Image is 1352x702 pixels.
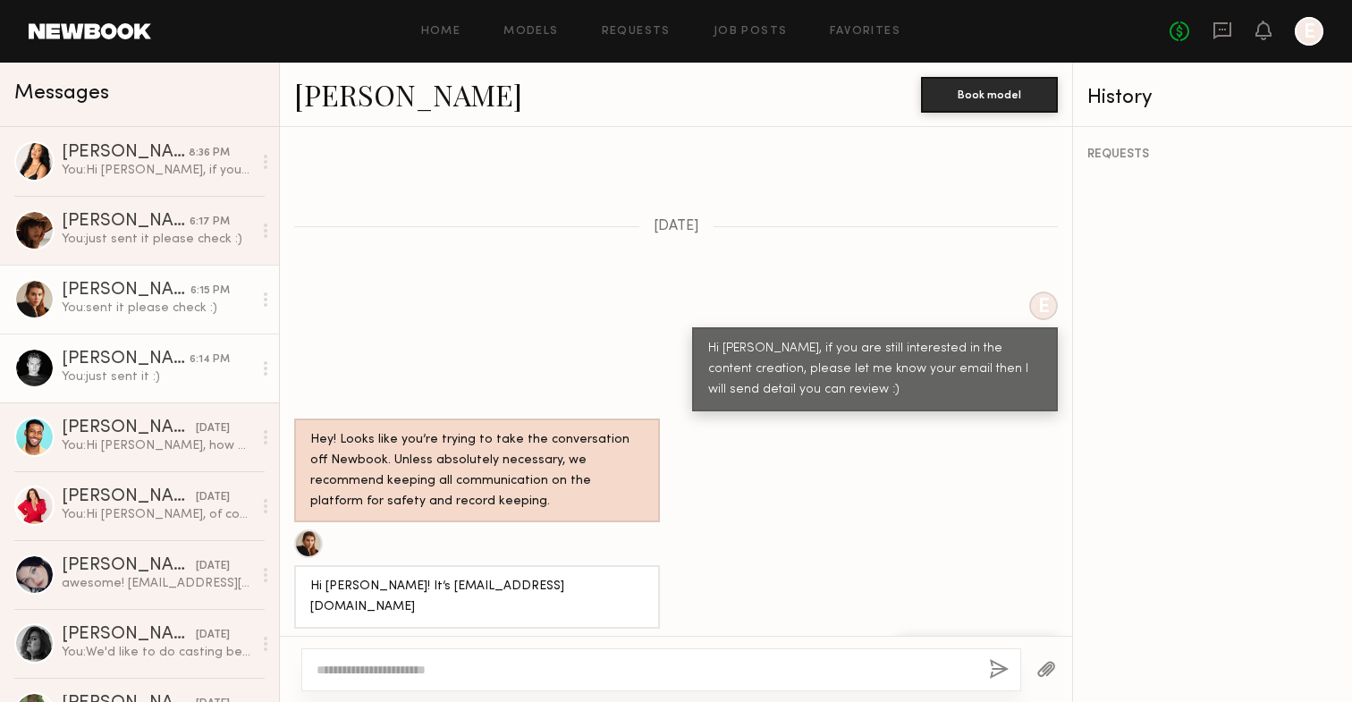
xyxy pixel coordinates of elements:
[62,419,196,437] div: [PERSON_NAME]
[62,437,252,454] div: You: Hi [PERSON_NAME], how are you? I'm looking for a content creator for one of my clients and w...
[62,626,196,644] div: [PERSON_NAME]
[294,75,522,114] a: [PERSON_NAME]
[62,557,196,575] div: [PERSON_NAME]
[602,26,671,38] a: Requests
[189,145,230,162] div: 8:36 PM
[62,144,189,162] div: [PERSON_NAME]
[1087,88,1338,108] div: History
[62,213,190,231] div: [PERSON_NAME]
[62,282,190,300] div: [PERSON_NAME]
[62,231,252,248] div: You: just sent it please check :)
[62,575,252,592] div: awesome! [EMAIL_ADDRESS][DOMAIN_NAME]
[196,420,230,437] div: [DATE]
[196,558,230,575] div: [DATE]
[921,86,1058,101] a: Book model
[503,26,558,38] a: Models
[830,26,900,38] a: Favorites
[310,577,644,618] div: Hi [PERSON_NAME]! It’s [EMAIL_ADDRESS][DOMAIN_NAME]
[714,26,788,38] a: Job Posts
[14,83,109,104] span: Messages
[196,627,230,644] div: [DATE]
[654,219,699,234] span: [DATE]
[190,283,230,300] div: 6:15 PM
[1087,148,1338,161] div: REQUESTS
[62,351,190,368] div: [PERSON_NAME]
[62,368,252,385] div: You: just sent it :)
[310,430,644,512] div: Hey! Looks like you’re trying to take the conversation off Newbook. Unless absolutely necessary, ...
[708,339,1042,401] div: Hi [PERSON_NAME], if you are still interested in the content creation, please let me know your em...
[62,300,252,317] div: You: sent it please check :)
[62,162,252,179] div: You: Hi [PERSON_NAME], if you are still interested in the content creation, please let me know yo...
[921,77,1058,113] button: Book model
[62,506,252,523] div: You: Hi [PERSON_NAME], of course! Np, just let me know the time you can come by for a casting the...
[421,26,461,38] a: Home
[1295,17,1323,46] a: E
[62,488,196,506] div: [PERSON_NAME]
[196,489,230,506] div: [DATE]
[62,644,252,661] div: You: We'd like to do casting before the live show so if you can come by for a casting near downto...
[190,351,230,368] div: 6:14 PM
[190,214,230,231] div: 6:17 PM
